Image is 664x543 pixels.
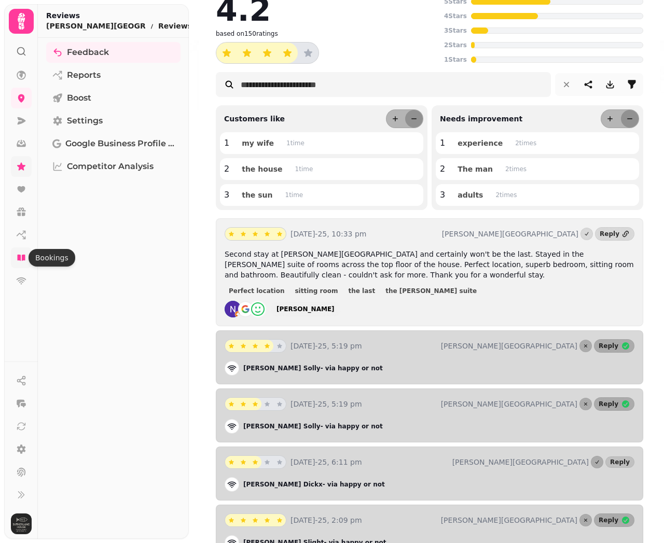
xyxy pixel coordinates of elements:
p: 2 time s [505,165,527,173]
p: 2 [224,163,229,175]
button: Reply [594,397,634,411]
button: star [249,340,261,352]
span: Boost [67,92,91,104]
button: the sun [233,188,281,202]
span: Second stay at [PERSON_NAME][GEOGRAPHIC_DATA] and certainly won't be the last. Stayed in the [PER... [225,250,634,279]
button: star [225,514,238,526]
button: star [216,43,237,63]
button: star [225,398,238,410]
button: download [600,74,620,95]
button: Marked as done [591,456,603,468]
span: Reply [599,401,618,407]
button: less [405,110,423,128]
p: Needs improvement [436,114,522,124]
button: star [261,456,273,468]
p: [PERSON_NAME][GEOGRAPHIC_DATA] [441,515,577,525]
button: star [261,514,273,526]
button: star [261,340,273,352]
button: reset filters [556,74,577,95]
button: star [249,398,261,410]
button: star [249,228,261,240]
button: experience [449,136,511,150]
p: [DATE]-25, 5:19 pm [290,399,437,409]
button: more [386,110,404,128]
span: Feedback [67,46,109,59]
button: more [601,110,619,128]
span: the last [349,288,376,294]
p: 1 Stars [444,55,467,64]
button: Reviews [158,21,200,31]
button: adults [449,188,491,202]
span: The man [458,165,493,173]
span: the sun [242,191,272,199]
button: Reply [605,456,634,468]
a: Reports [46,65,181,86]
button: Marked as done [580,228,593,240]
button: star [237,340,250,352]
p: [PERSON_NAME] Solly - via happy or not [243,364,383,372]
span: the [PERSON_NAME] suite [385,288,477,294]
button: star [237,228,250,240]
p: Customers like [220,114,285,124]
p: 4 Stars [444,12,467,20]
span: Reports [67,69,101,81]
button: Marked as done [579,514,592,526]
button: The man [449,162,501,176]
p: [DATE]-25, 5:19 pm [290,341,437,351]
p: [PERSON_NAME][GEOGRAPHIC_DATA] [441,399,577,409]
button: star [237,398,250,410]
a: Feedback [46,42,181,63]
a: Competitor Analysis [46,156,181,177]
p: [PERSON_NAME][GEOGRAPHIC_DATA] [442,229,578,239]
span: Perfect location [229,288,284,294]
p: 1 [440,137,445,149]
p: 2 time s [495,191,517,199]
button: User avatar [9,513,34,534]
button: star [225,228,238,240]
button: star [273,398,286,410]
a: Google Business Profile (Beta) [46,133,181,154]
span: Reply [599,343,618,349]
button: star [261,228,273,240]
span: Reply [599,517,618,523]
div: Reply [600,230,619,238]
button: star [298,43,319,63]
p: 1 time [286,139,305,147]
button: the house [233,162,290,176]
p: 2 time s [515,139,536,147]
span: sitting room [295,288,338,294]
button: share-thread [578,74,599,95]
div: [PERSON_NAME] [276,305,335,313]
span: my wife [242,140,274,147]
span: Competitor Analysis [67,160,154,173]
p: [PERSON_NAME] Dickx - via happy or not [243,480,385,489]
p: 3 [224,189,229,201]
p: [PERSON_NAME][GEOGRAPHIC_DATA] [441,341,577,351]
button: the last [344,286,380,296]
button: star [273,228,286,240]
button: star [225,456,238,468]
p: [DATE]-25, 2:09 pm [290,515,437,525]
p: 3 [440,189,445,201]
a: Boost [46,88,181,108]
p: [PERSON_NAME][GEOGRAPHIC_DATA] [46,21,146,31]
p: 2 [440,163,445,175]
button: Marked as done [579,340,592,352]
span: adults [458,191,483,199]
h2: Reviews [46,10,200,21]
button: star [257,43,278,63]
p: based on 150 ratings [216,30,278,38]
p: 1 [224,137,229,149]
div: Bookings [29,249,75,267]
button: less [621,110,639,128]
img: User avatar [11,513,32,534]
a: [PERSON_NAME] [270,302,341,316]
button: star [273,514,286,526]
span: Settings [67,115,103,127]
button: Reply [594,339,634,353]
img: go-emblem@2x.png [237,301,254,317]
button: Reply [594,513,634,527]
p: [PERSON_NAME][GEOGRAPHIC_DATA] [452,457,589,467]
p: 1 time [295,165,313,173]
button: star [261,398,273,410]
